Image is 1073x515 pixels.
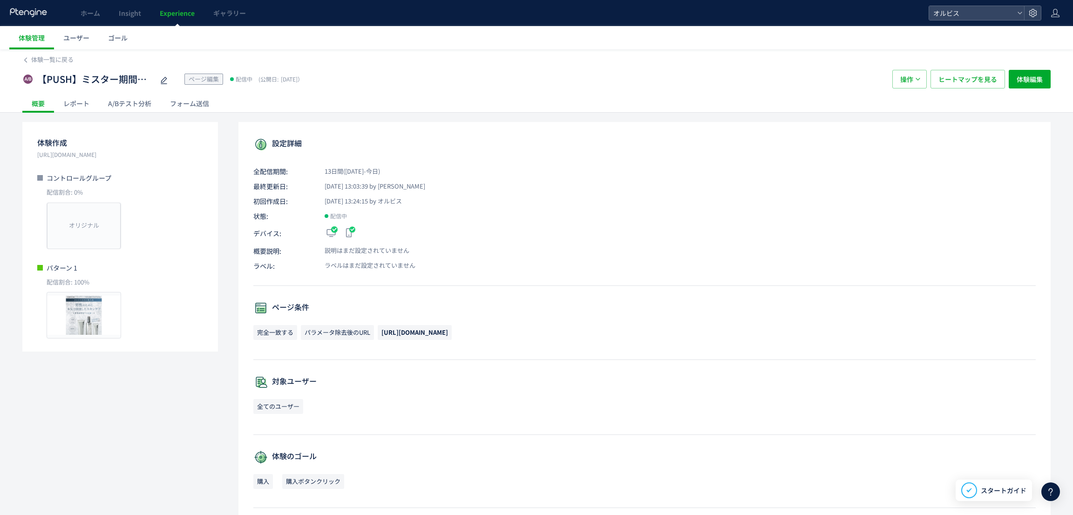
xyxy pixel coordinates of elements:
[253,229,314,238] span: デバイス:
[253,167,314,176] span: 全配信期間:
[37,73,154,86] span: 【PUSH】ミスター期間限定クッションLP
[47,292,121,338] img: cc75abd3d48aa8f808243533ff0941a81755750401524.jpeg
[161,94,218,113] div: フォーム送信
[253,474,273,489] span: 購入
[282,474,344,489] span: 購入ボタンクリック
[31,55,74,64] span: 体験一覧に戻る
[37,135,203,150] p: 体験作成
[314,167,380,176] span: 13日間([DATE]-今日)
[253,301,1036,316] p: ページ条件
[900,70,913,88] span: 操作
[99,94,161,113] div: A/Bテスト分析
[213,8,246,18] span: ギャラリー
[253,399,303,414] span: 全てのユーザー
[37,150,203,159] p: https://pr.orbis.co.jp/cosmetics/mr/203-20/
[22,94,54,113] div: 概要
[63,33,89,42] span: ユーザー
[314,261,415,270] span: ラベルはまだ設定されていません
[301,325,374,340] span: パラメータ除去後のURL
[253,261,314,271] span: ラベル:
[253,325,297,340] span: 完全一致する
[47,263,77,272] span: パターン 1
[930,6,1013,20] span: オルビス
[378,325,452,340] span: https://pr.orbis.co.jp/cosmetics/mr/203-20/
[1009,70,1051,88] button: 体験編集
[256,75,303,83] span: [DATE]）
[189,75,219,83] span: ページ編集
[981,486,1026,495] span: スタートガイド
[19,33,45,42] span: 体験管理
[314,197,402,206] span: [DATE] 13:24:15 by オルビス
[253,137,1036,152] p: 設定詳細
[330,211,347,221] span: 配信中
[930,70,1005,88] button: ヒートマップを見る
[892,70,927,88] button: 操作
[253,450,1036,465] p: 体験のゴール
[253,197,314,206] span: 初回作成日:
[381,328,448,337] span: [URL][DOMAIN_NAME]
[314,246,409,255] span: 説明はまだ設定されていません
[258,75,278,83] span: (公開日:
[938,70,997,88] span: ヒートマップを見る
[108,33,128,42] span: ゴール
[253,375,1036,390] p: 対象ユーザー
[160,8,195,18] span: Experience
[37,188,203,197] p: 配信割合: 0%
[47,173,111,183] span: コントロールグループ
[253,182,314,191] span: 最終更新日:
[236,75,252,84] span: 配信中
[119,8,141,18] span: Insight
[314,182,425,191] span: [DATE] 13:03:39 by [PERSON_NAME]
[54,94,99,113] div: レポート
[81,8,100,18] span: ホーム
[253,211,314,221] span: 状態:
[1017,70,1043,88] span: 体験編集
[37,278,203,287] p: 配信割合: 100%
[47,203,121,249] div: オリジナル
[253,246,314,256] span: 概要説明:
